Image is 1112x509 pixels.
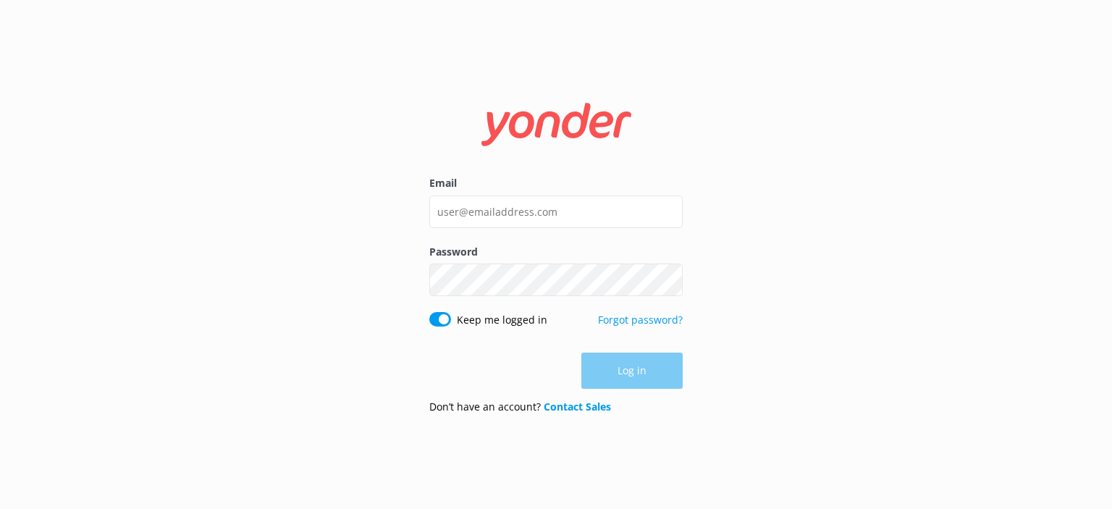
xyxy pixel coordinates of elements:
a: Forgot password? [598,313,683,327]
label: Password [429,244,683,260]
button: Show password [654,266,683,295]
label: Email [429,175,683,191]
label: Keep me logged in [457,312,547,328]
input: user@emailaddress.com [429,195,683,228]
p: Don’t have an account? [429,399,611,415]
a: Contact Sales [544,400,611,413]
